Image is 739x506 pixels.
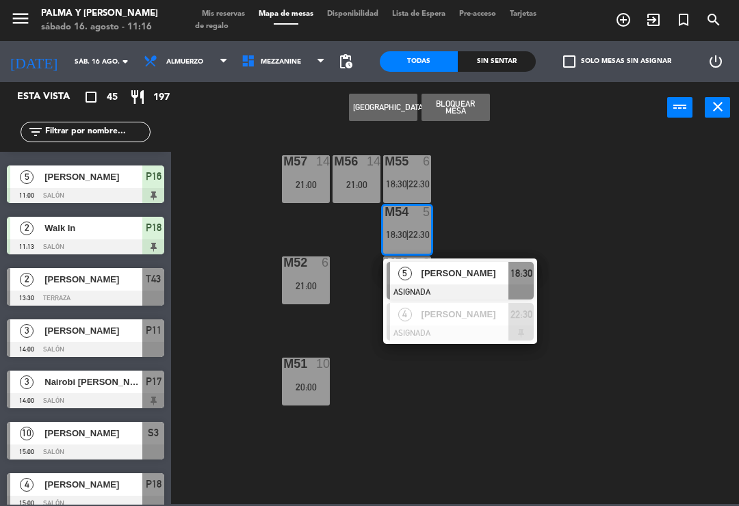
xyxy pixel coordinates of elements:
span: Walk In [44,221,142,235]
div: Esta vista [7,89,99,105]
span: [PERSON_NAME] [422,266,509,280]
span: [PERSON_NAME] [44,170,142,184]
span: T43 [146,271,161,287]
div: 2 [423,256,431,269]
span: pending_actions [337,53,354,70]
span: P11 [146,322,161,338]
div: 21:00 [282,281,330,291]
span: Disponibilidad [320,10,385,18]
span: Reserva especial [669,8,699,31]
div: 10 [316,358,330,370]
span: P18 [146,476,161,492]
div: M55 [385,155,385,168]
span: Lista de Espera [385,10,452,18]
div: M57 [283,155,284,168]
span: 4 [398,308,412,321]
span: 22:30 [510,306,532,323]
span: [PERSON_NAME] [44,272,142,287]
span: | [406,178,409,189]
span: 18:30 [386,229,407,240]
span: P18 [146,219,161,236]
div: M52 [283,256,284,269]
span: S3 [148,425,159,441]
span: Mezzanine [261,58,301,66]
div: 14 [316,155,330,168]
span: [PERSON_NAME] [422,307,509,321]
div: M54 [385,206,385,218]
div: sábado 16. agosto - 11:16 [41,21,158,34]
span: Almuerzo [166,58,203,66]
span: [PERSON_NAME] [44,477,142,492]
input: Filtrar por nombre... [44,124,150,139]
i: add_circle_outline [615,12,632,28]
span: Pre-acceso [452,10,503,18]
span: 197 [153,90,170,105]
div: 21:00 [333,180,380,189]
span: 5 [398,267,412,280]
span: Mis reservas [195,10,252,18]
button: close [705,97,730,118]
span: 2 [20,222,34,235]
div: 6 [322,256,330,269]
span: P17 [146,373,161,390]
span: 22:30 [409,178,430,189]
div: Palma y [PERSON_NAME] [41,7,158,21]
span: 10 [20,427,34,440]
button: power_input [667,97,692,118]
div: 21:00 [282,180,330,189]
i: arrow_drop_down [117,53,133,70]
span: 3 [20,324,34,338]
div: M51 [283,358,284,370]
i: search [705,12,722,28]
div: 6 [423,155,431,168]
i: turned_in_not [675,12,692,28]
span: | [406,229,409,240]
span: Mapa de mesas [252,10,320,18]
span: P16 [146,168,161,185]
span: 5 [20,170,34,184]
span: WALK IN [638,8,669,31]
div: 20:00 [282,382,330,392]
i: exit_to_app [645,12,662,28]
span: 18:30 [510,265,532,282]
span: 2 [20,273,34,287]
span: BUSCAR [699,8,729,31]
i: close [710,98,726,115]
i: crop_square [83,89,99,105]
div: M53 [385,256,385,269]
i: menu [10,8,31,29]
button: [GEOGRAPHIC_DATA] [349,94,417,121]
span: RESERVAR MESA [608,8,638,31]
span: 4 [20,478,34,492]
span: check_box_outline_blank [563,55,575,68]
span: [PERSON_NAME] [44,323,142,338]
label: Solo mesas sin asignar [563,55,671,68]
i: filter_list [27,124,44,140]
span: 45 [107,90,118,105]
span: 18:30 [386,178,407,189]
span: 3 [20,375,34,389]
span: 22:30 [409,229,430,240]
span: Nairobi [PERSON_NAME] [44,375,142,389]
i: power_input [672,98,688,115]
i: power_settings_new [708,53,724,70]
div: 5 [423,206,431,218]
div: Sin sentar [458,51,536,72]
button: menu [10,8,31,34]
i: restaurant [129,89,146,105]
div: 14 [367,155,380,168]
div: Todas [380,51,458,72]
span: [PERSON_NAME] [44,426,142,440]
button: Bloquear Mesa [422,94,490,121]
